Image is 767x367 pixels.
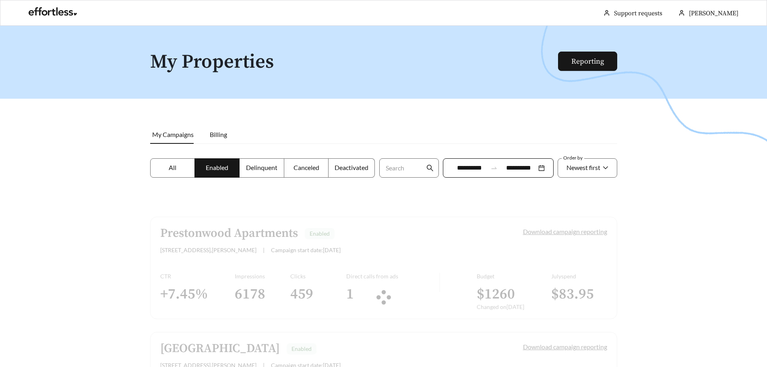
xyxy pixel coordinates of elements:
[152,131,194,138] span: My Campaigns
[150,52,559,73] h1: My Properties
[210,131,227,138] span: Billing
[246,164,277,171] span: Delinquent
[558,52,617,71] button: Reporting
[335,164,368,171] span: Deactivated
[169,164,176,171] span: All
[426,164,434,172] span: search
[490,164,498,172] span: to
[490,164,498,172] span: swap-right
[566,164,600,171] span: Newest first
[689,9,738,17] span: [PERSON_NAME]
[294,164,319,171] span: Canceled
[206,164,228,171] span: Enabled
[571,57,604,66] a: Reporting
[614,9,662,17] a: Support requests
